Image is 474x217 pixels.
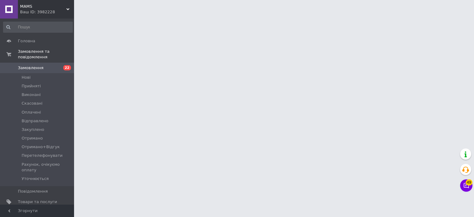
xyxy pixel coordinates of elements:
[18,65,44,71] span: Замовлення
[18,49,74,60] span: Замовлення та повідомлення
[22,118,48,124] span: Відправлено
[18,199,57,205] span: Товари та послуги
[3,22,73,33] input: Пошук
[22,110,41,115] span: Оплачені
[22,153,63,158] span: Перетелефонувати
[20,9,74,15] div: Ваш ID: 3982228
[466,179,472,185] span: 49
[18,38,35,44] span: Головна
[22,127,44,132] span: Закуплено
[22,144,60,150] span: Отримано+Відгук
[63,65,71,70] span: 22
[22,75,31,80] span: Нові
[20,4,66,9] span: MAMS
[22,101,43,106] span: Скасовані
[460,179,472,192] button: Чат з покупцем49
[22,176,49,182] span: Уточнюється
[22,162,72,173] span: Рахунок, очікуємо оплату
[22,136,43,141] span: Отримано
[22,92,41,98] span: Виконані
[18,189,48,194] span: Повідомлення
[22,83,41,89] span: Прийняті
